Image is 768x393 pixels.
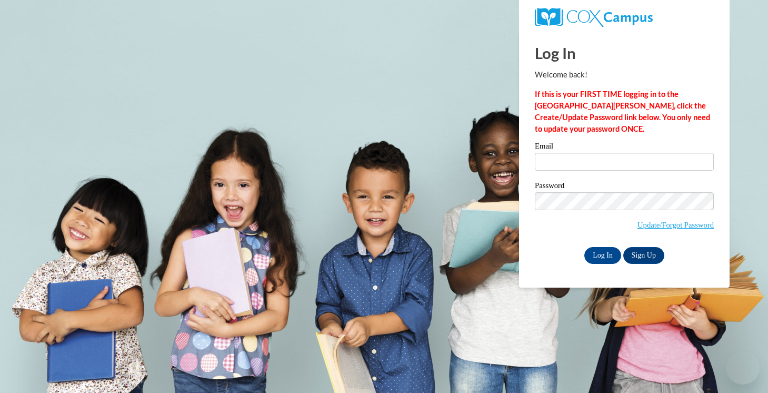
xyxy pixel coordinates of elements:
input: Log In [584,247,621,264]
label: Email [535,142,714,153]
label: Password [535,182,714,192]
h1: Log In [535,42,714,64]
p: Welcome back! [535,69,714,81]
a: Sign Up [623,247,664,264]
a: Update/Forgot Password [637,221,714,229]
a: COX Campus [535,8,714,27]
iframe: Button to launch messaging window [726,351,760,385]
img: COX Campus [535,8,653,27]
strong: If this is your FIRST TIME logging in to the [GEOGRAPHIC_DATA][PERSON_NAME], click the Create/Upd... [535,90,710,133]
